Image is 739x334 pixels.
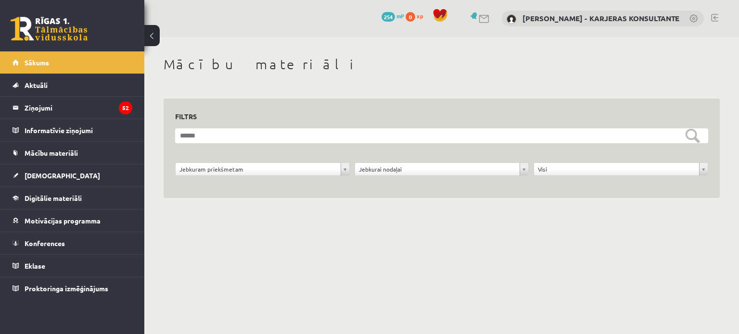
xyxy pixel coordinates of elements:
[164,56,720,73] h1: Mācību materiāli
[382,12,404,20] a: 254 mP
[119,101,132,114] i: 52
[13,119,132,141] a: Informatīvie ziņojumi
[175,110,697,123] h3: Filtrs
[25,119,132,141] legend: Informatīvie ziņojumi
[25,97,132,119] legend: Ziņojumi
[534,163,708,175] a: Visi
[13,97,132,119] a: Ziņojumi52
[25,216,101,225] span: Motivācijas programma
[25,194,82,202] span: Digitālie materiāli
[25,171,100,180] span: [DEMOGRAPHIC_DATA]
[179,163,337,175] span: Jebkuram priekšmetam
[13,210,132,232] a: Motivācijas programma
[25,261,45,270] span: Eklase
[13,255,132,277] a: Eklase
[13,164,132,186] a: [DEMOGRAPHIC_DATA]
[382,12,395,22] span: 254
[13,277,132,299] a: Proktoringa izmēģinājums
[13,232,132,254] a: Konferences
[359,163,516,175] span: Jebkurai nodaļai
[13,142,132,164] a: Mācību materiāli
[13,51,132,74] a: Sākums
[538,163,695,175] span: Visi
[25,148,78,157] span: Mācību materiāli
[396,12,404,20] span: mP
[13,74,132,96] a: Aktuāli
[11,17,88,41] a: Rīgas 1. Tālmācības vidusskola
[176,163,349,175] a: Jebkuram priekšmetam
[507,14,516,24] img: Karīna Saveļjeva - KARJERAS KONSULTANTE
[13,187,132,209] a: Digitālie materiāli
[25,81,48,89] span: Aktuāli
[355,163,529,175] a: Jebkurai nodaļai
[25,239,65,247] span: Konferences
[522,13,679,23] a: [PERSON_NAME] - KARJERAS KONSULTANTE
[25,284,108,293] span: Proktoringa izmēģinājums
[25,58,49,67] span: Sākums
[417,12,423,20] span: xp
[406,12,415,22] span: 0
[406,12,428,20] a: 0 xp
